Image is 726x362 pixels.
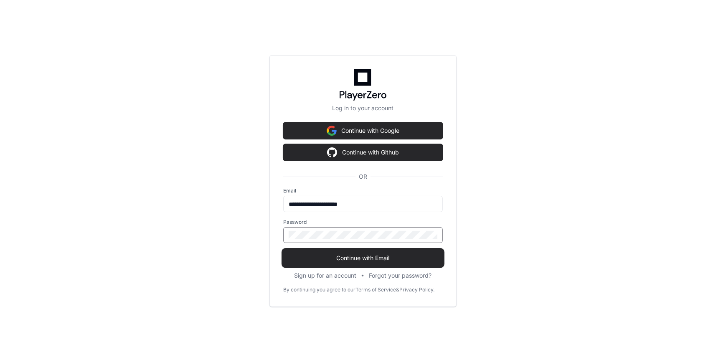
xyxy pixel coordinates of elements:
button: Continue with Google [283,122,443,139]
label: Email [283,187,443,194]
a: Terms of Service [355,286,396,293]
label: Password [283,219,443,225]
a: Privacy Policy. [399,286,434,293]
button: Sign up for an account [294,271,357,280]
button: Forgot your password? [369,271,432,280]
span: Continue with Email [283,254,443,262]
div: By continuing you agree to our [283,286,355,293]
div: & [396,286,399,293]
button: Continue with Email [283,250,443,266]
img: Sign in with google [327,122,337,139]
span: OR [355,172,371,181]
button: Continue with Github [283,144,443,161]
img: Sign in with google [327,144,337,161]
p: Log in to your account [283,104,443,112]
